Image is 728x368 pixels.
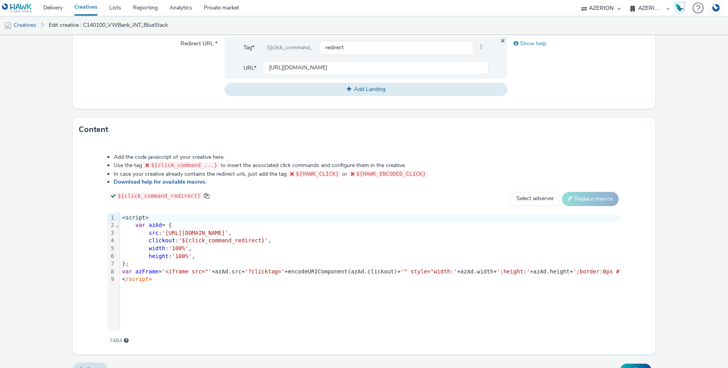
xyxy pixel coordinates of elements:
[107,214,115,222] div: 1
[261,41,319,55] div: ${click_command_
[401,268,457,275] span: '" style="width:'
[149,222,162,228] span: azAd
[162,230,229,236] span: '[URL][DOMAIN_NAME]'
[151,162,217,168] span: ${click_command_...}
[135,222,145,228] span: var
[149,230,159,236] span: src
[172,253,192,259] span: '100%'
[135,268,159,275] span: azFrame
[114,170,621,178] li: In case your creative already contains the redirect urls, just add the tag or
[122,268,132,275] span: var
[125,276,152,282] span: /script>
[124,337,129,345] div: Maximum recommended length: 3000 characters.
[507,37,649,51] div: Show help
[114,178,210,186] a: Download help for available macros.
[177,37,221,48] label: Redirect URL *
[149,253,169,259] span: height
[114,161,621,169] li: Use the tag to insert the associated click commands and configure them in the creative.
[107,229,115,237] div: 3
[107,268,115,276] div: 8
[225,83,507,96] button: Add Landing
[162,268,212,275] span: '<iframe src="'
[107,221,115,229] div: 2
[710,2,722,15] img: Account DE
[107,237,115,245] div: 4
[45,16,172,35] a: Edit creative : C140100_VWBank_INT_BlueStack
[179,237,268,243] span: '${click_command_redirect}'
[114,153,621,161] li: Add the code javascript of your creative here.
[245,268,284,275] span: '?clicktag='
[109,337,122,345] span: 7484
[149,245,165,251] span: width
[107,245,115,253] div: 5
[296,171,339,177] span: ${HAWK_CLICK}
[115,222,119,228] span: Fold line
[674,2,686,14] img: Hawk Academy
[497,268,530,275] span: ';height:'
[263,61,488,75] input: url...
[149,237,175,243] span: clickout
[356,171,426,177] span: ${HAWK_ENCODED_CLICK}
[4,22,12,30] img: mobile
[562,192,619,206] button: Replace macros
[107,275,115,283] div: 9
[2,3,32,13] img: undefined Logo
[204,193,209,199] span: copy to clipboard
[674,2,689,14] a: Hawk Academy
[107,253,115,260] div: 6
[118,193,201,199] span: ${click_command_redirect}
[169,245,189,251] span: '100%'
[474,41,488,55] span: }
[107,260,115,268] div: 7
[79,124,108,136] h3: Content
[354,85,385,93] span: Add Landing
